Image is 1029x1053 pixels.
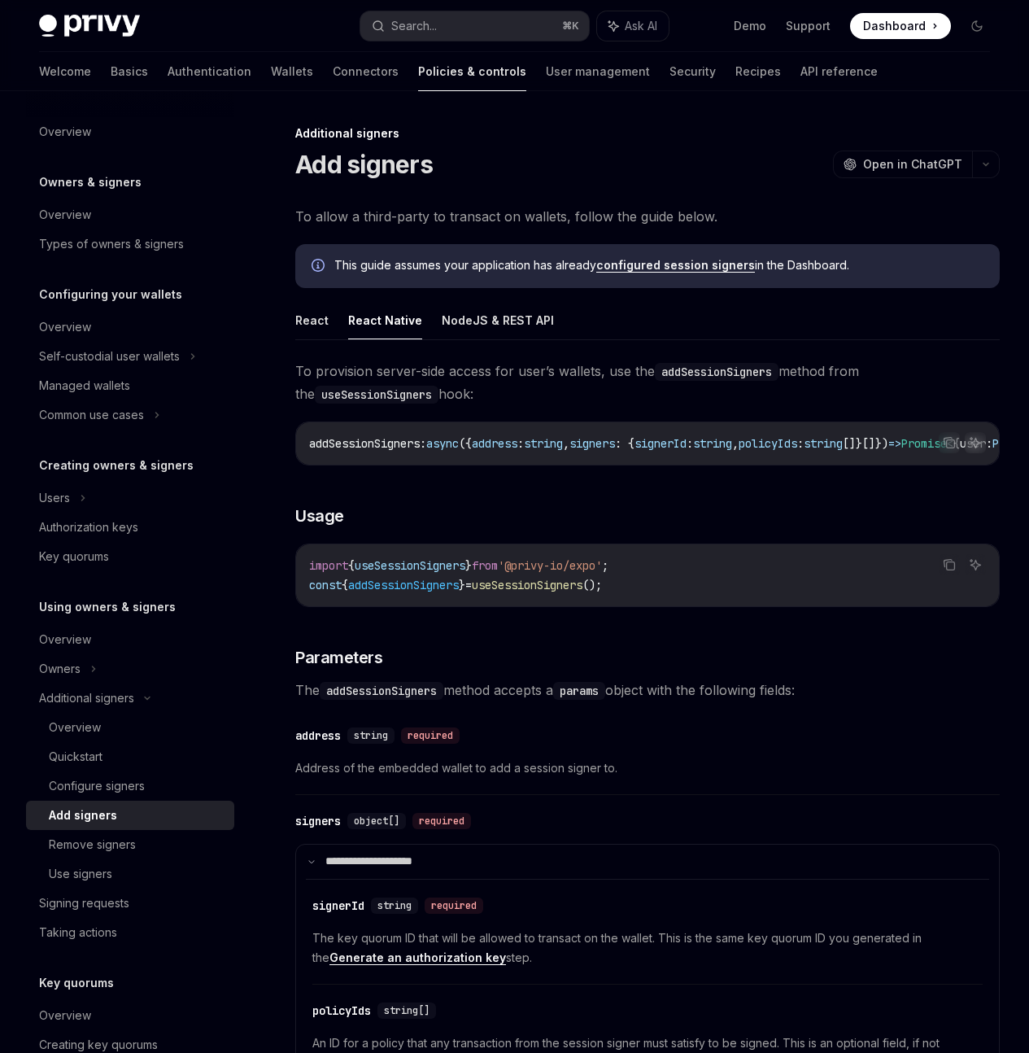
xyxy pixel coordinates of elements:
[26,742,234,771] a: Quickstart
[39,173,142,192] h5: Owners & signers
[39,347,180,366] div: Self-custodial user wallets
[39,205,91,225] div: Overview
[39,234,184,254] div: Types of owners & signers
[111,52,148,91] a: Basics
[312,259,328,275] svg: Info
[39,597,176,617] h5: Using owners & signers
[39,688,134,708] div: Additional signers
[309,436,420,451] span: addSessionSigners
[295,360,1000,405] span: To provision server-side access for user’s wallets, use the method from the hook:
[342,578,348,592] span: {
[39,285,182,304] h5: Configuring your wallets
[797,436,804,451] span: :
[524,436,563,451] span: string
[625,18,657,34] span: Ask AI
[39,456,194,475] h5: Creating owners & signers
[734,18,766,34] a: Demo
[39,122,91,142] div: Overview
[333,52,399,91] a: Connectors
[295,813,341,829] div: signers
[49,747,102,767] div: Quickstart
[732,436,739,451] span: ,
[850,13,951,39] a: Dashboard
[49,776,145,796] div: Configure signers
[425,898,483,914] div: required
[309,558,348,573] span: import
[472,578,582,592] span: useSessionSigners
[26,830,234,859] a: Remove signers
[735,52,781,91] a: Recipes
[39,52,91,91] a: Welcome
[465,558,472,573] span: }
[459,578,465,592] span: }
[26,513,234,542] a: Authorization keys
[39,894,129,913] div: Signing requests
[26,312,234,342] a: Overview
[391,16,437,36] div: Search...
[472,558,498,573] span: from
[49,718,101,737] div: Overview
[582,578,602,592] span: ();
[295,646,382,669] span: Parameters
[295,758,1000,778] span: Address of the embedded wallet to add a session signer to.
[295,125,1000,142] div: Additional signers
[901,436,947,451] span: Promise
[26,859,234,889] a: Use signers
[49,806,117,825] div: Add signers
[377,899,412,912] span: string
[39,405,144,425] div: Common use cases
[354,729,388,742] span: string
[26,801,234,830] a: Add signers
[39,376,130,395] div: Managed wallets
[800,52,878,91] a: API reference
[295,301,329,339] button: React
[295,150,433,179] h1: Add signers
[465,578,472,592] span: =
[295,679,1000,701] span: The method accepts a object with the following fields:
[39,1006,91,1025] div: Overview
[39,630,91,649] div: Overview
[295,727,341,744] div: address
[26,889,234,918] a: Signing requests
[295,505,344,527] span: Usage
[965,554,986,575] button: Ask AI
[412,813,471,829] div: required
[360,11,589,41] button: Search...⌘K
[348,578,459,592] span: addSessionSigners
[312,898,364,914] div: signerId
[693,436,732,451] span: string
[615,436,634,451] span: : {
[597,11,669,41] button: Ask AI
[472,436,517,451] span: address
[39,923,117,942] div: Taking actions
[687,436,693,451] span: :
[546,52,650,91] a: User management
[348,301,422,339] button: React Native
[329,950,506,965] a: Generate an authorization key
[312,928,983,968] span: The key quorum ID that will be allowed to transact on the wallet. This is the same key quorum ID ...
[39,659,81,679] div: Owners
[863,18,926,34] span: Dashboard
[39,317,91,337] div: Overview
[843,436,888,451] span: []}[]})
[26,713,234,742] a: Overview
[442,301,554,339] button: NodeJS & REST API
[888,436,901,451] span: =>
[655,363,778,381] code: addSessionSigners
[355,558,465,573] span: useSessionSigners
[986,436,992,451] span: :
[39,15,140,37] img: dark logo
[562,20,579,33] span: ⌘ K
[965,432,986,453] button: Ask AI
[863,156,962,173] span: Open in ChatGPT
[295,205,1000,228] span: To allow a third-party to transact on wallets, follow the guide below.
[426,436,459,451] span: async
[739,436,797,451] span: policyIds
[669,52,716,91] a: Security
[348,558,355,573] span: {
[602,558,608,573] span: ;
[26,1001,234,1030] a: Overview
[49,864,112,884] div: Use signers
[939,554,960,575] button: Copy the contents from the code block
[939,432,960,453] button: Copy the contents from the code block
